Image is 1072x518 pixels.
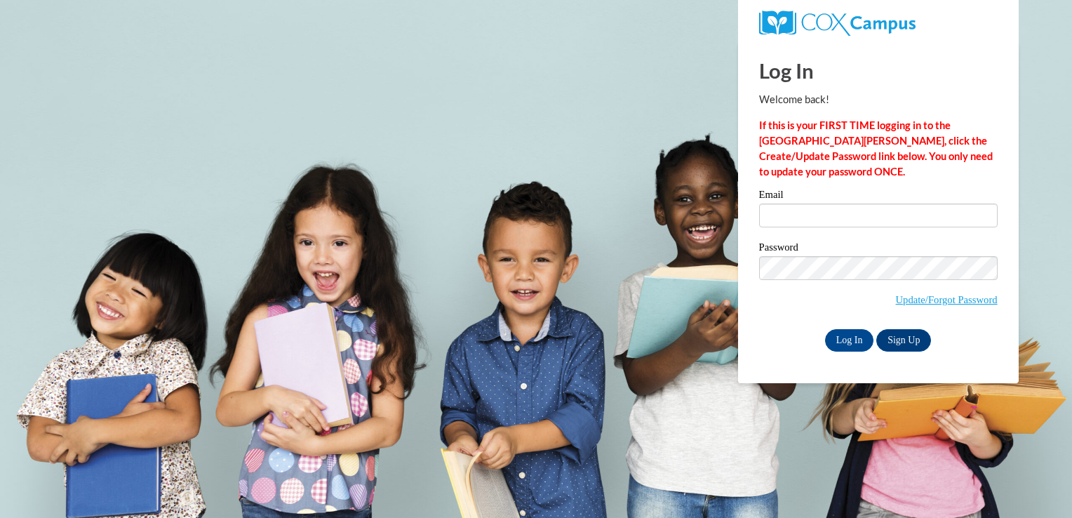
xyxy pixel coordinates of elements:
input: Log In [825,329,874,352]
h1: Log In [759,56,998,85]
p: Welcome back! [759,92,998,107]
label: Password [759,242,998,256]
label: Email [759,190,998,204]
a: COX Campus [759,16,916,28]
img: COX Campus [759,11,916,36]
a: Update/Forgot Password [896,294,998,305]
strong: If this is your FIRST TIME logging in to the [GEOGRAPHIC_DATA][PERSON_NAME], click the Create/Upd... [759,119,993,178]
a: Sign Up [876,329,931,352]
